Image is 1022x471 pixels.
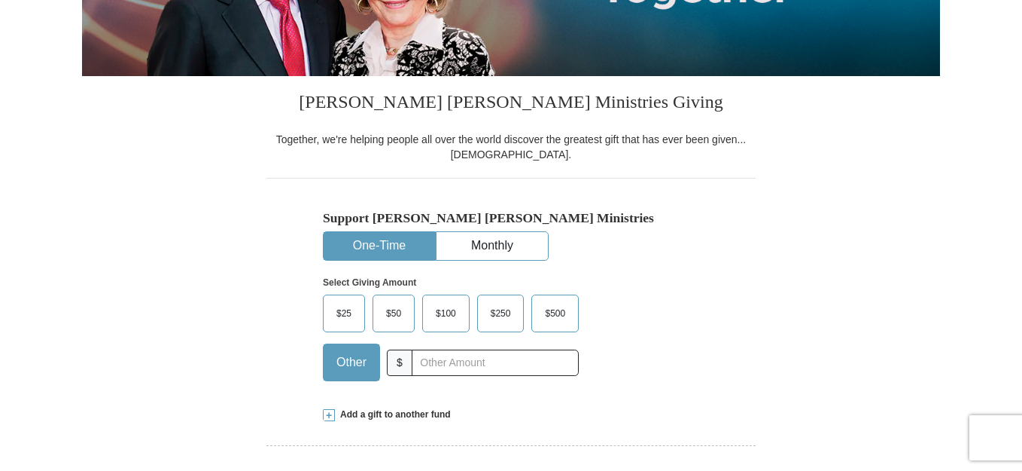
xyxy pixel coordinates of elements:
[323,277,416,288] strong: Select Giving Amount
[537,302,573,325] span: $500
[329,351,374,374] span: Other
[387,350,412,376] span: $
[323,210,699,226] h5: Support [PERSON_NAME] [PERSON_NAME] Ministries
[428,302,464,325] span: $100
[379,302,409,325] span: $50
[324,232,435,260] button: One-Time
[329,302,359,325] span: $25
[412,350,579,376] input: Other Amount
[266,132,756,162] div: Together, we're helping people all over the world discover the greatest gift that has ever been g...
[266,76,756,132] h3: [PERSON_NAME] [PERSON_NAME] Ministries Giving
[335,408,451,421] span: Add a gift to another fund
[436,232,548,260] button: Monthly
[483,302,519,325] span: $250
